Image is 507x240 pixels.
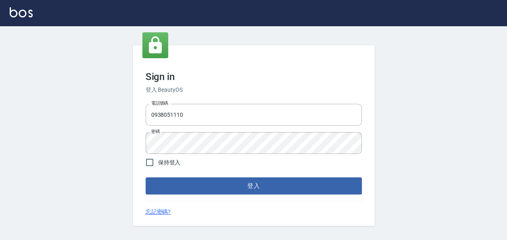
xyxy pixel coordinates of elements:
[146,177,362,194] button: 登入
[158,158,181,167] span: 保持登入
[146,71,362,82] h3: Sign in
[146,86,362,94] h6: 登入 BeautyOS
[10,7,33,17] img: Logo
[151,128,160,135] label: 密碼
[151,100,168,106] label: 電話號碼
[146,208,171,216] a: 忘記密碼?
